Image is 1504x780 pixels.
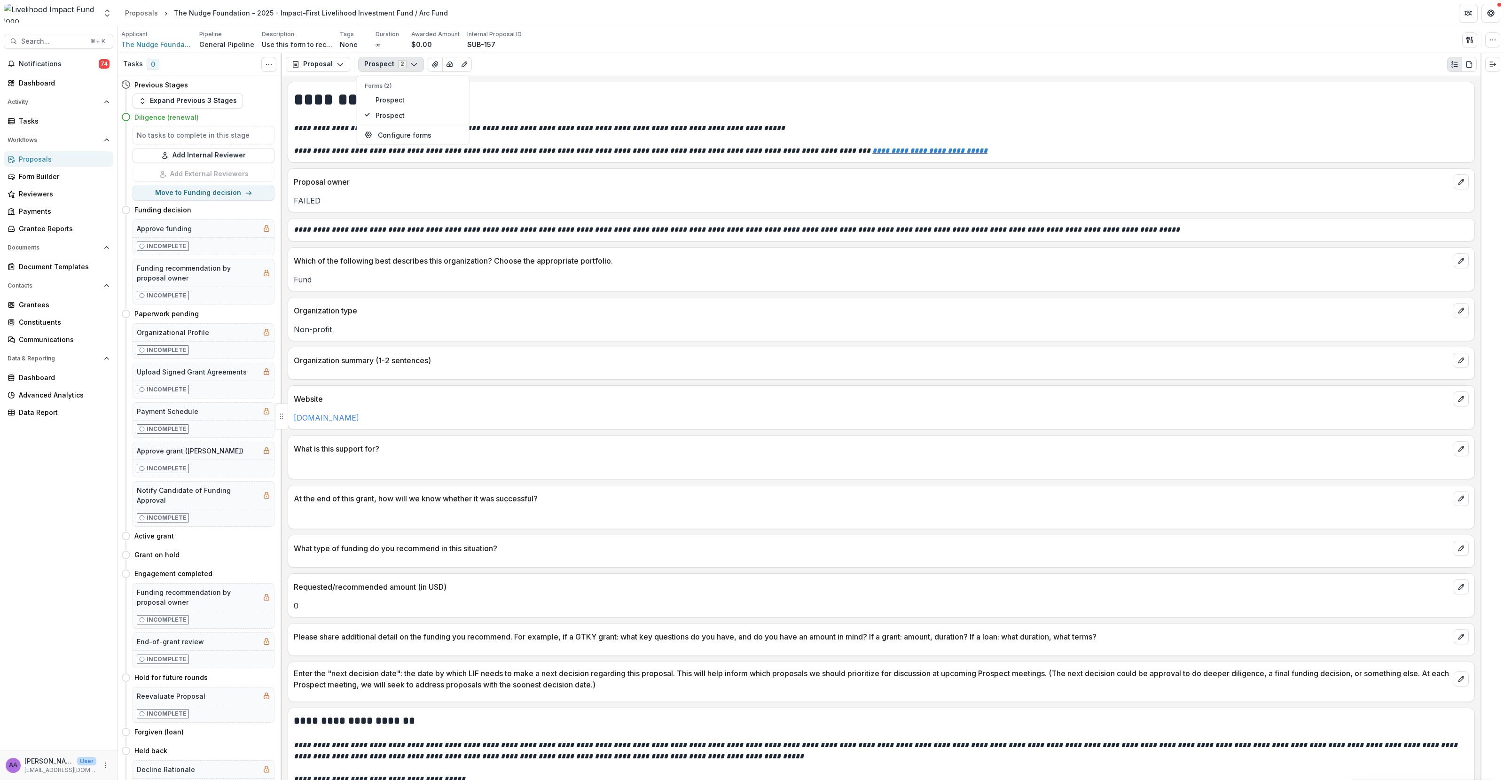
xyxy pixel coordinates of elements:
[4,259,113,274] a: Document Templates
[376,94,462,104] span: Prospect
[134,309,199,319] h4: Paperwork pending
[262,30,294,39] p: Description
[294,413,359,422] a: [DOMAIN_NAME]
[134,569,212,578] h4: Engagement completed
[294,195,1469,206] p: FAILED
[147,655,187,663] p: Incomplete
[99,59,110,69] span: 74
[77,757,96,765] p: User
[4,297,113,312] a: Grantees
[1454,491,1469,506] button: edit
[137,130,270,140] h5: No tasks to complete in this stage
[467,39,495,49] p: SUB-157
[4,75,113,91] a: Dashboard
[1454,174,1469,189] button: edit
[134,727,184,737] h4: Forgiven (loan)
[294,443,1450,454] p: What is this support for?
[134,112,199,122] h4: Diligence (renewal)
[147,242,187,250] p: Incomplete
[1447,57,1462,72] button: Plaintext view
[1454,391,1469,406] button: edit
[19,407,106,417] div: Data Report
[1454,629,1469,644] button: edit
[134,205,191,215] h4: Funding decision
[9,762,17,768] div: Aude Anquetil
[19,317,106,327] div: Constituents
[4,314,113,330] a: Constituents
[19,390,106,400] div: Advanced Analytics
[134,746,167,756] h4: Held back
[1454,671,1469,686] button: edit
[1454,441,1469,456] button: edit
[4,186,113,202] a: Reviewers
[147,346,187,354] p: Incomplete
[19,262,106,272] div: Document Templates
[19,335,106,344] div: Communications
[21,38,85,46] span: Search...
[340,30,354,39] p: Tags
[4,278,113,293] button: Open Contacts
[199,30,222,39] p: Pipeline
[101,4,114,23] button: Open entity switcher
[137,691,205,701] h5: Reevaluate Proposal
[137,587,259,607] h5: Funding recommendation by proposal owner
[1481,4,1500,23] button: Get Help
[137,224,192,234] h5: Approve funding
[4,169,113,184] a: Form Builder
[137,367,247,377] h5: Upload Signed Grant Agreements
[88,36,107,47] div: ⌘ + K
[365,81,462,90] p: Forms (2)
[1454,353,1469,368] button: edit
[4,351,113,366] button: Open Data & Reporting
[121,30,148,39] p: Applicant
[1454,579,1469,594] button: edit
[137,764,195,774] h5: Decline Rationale
[467,30,522,39] p: Internal Proposal ID
[19,373,106,382] div: Dashboard
[121,6,452,20] nav: breadcrumb
[174,8,448,18] div: The Nudge Foundation - 2025 - Impact-First Livelihood Investment Fund / Arc Fund
[286,57,350,72] button: Proposal
[199,39,254,49] p: General Pipeline
[8,355,100,362] span: Data & Reporting
[24,756,73,766] p: [PERSON_NAME]
[4,370,113,385] a: Dashboard
[376,30,399,39] p: Duration
[4,221,113,236] a: Grantee Reports
[4,240,113,255] button: Open Documents
[4,94,113,109] button: Open Activity
[137,485,259,505] h5: Notify Candidate of Funding Approval
[358,57,424,72] button: Prospect2
[411,30,460,39] p: Awarded Amount
[147,291,187,300] p: Incomplete
[4,34,113,49] button: Search...
[134,531,174,541] h4: Active grant
[147,710,187,718] p: Incomplete
[19,300,106,310] div: Grantees
[1454,253,1469,268] button: edit
[147,514,187,522] p: Incomplete
[261,57,276,72] button: Toggle View Cancelled Tasks
[147,616,187,624] p: Incomplete
[133,167,274,182] button: Add External Reviewers
[133,148,274,163] button: Add Internal Reviewer
[457,57,472,72] button: Edit as form
[19,60,99,68] span: Notifications
[147,59,159,70] span: 0
[147,385,187,394] p: Incomplete
[4,133,113,148] button: Open Workflows
[121,39,192,49] a: The Nudge Foundation
[294,255,1450,266] p: Which of the following best describes this organization? Choose the appropriate portfolio.
[1459,4,1478,23] button: Partners
[294,631,1450,642] p: Please share additional detail on the funding you recommend. For example, if a GTKY grant: what k...
[262,39,332,49] p: Use this form to record information about a Fund, Special Projects, or Research/Ecosystem/Regrant...
[294,176,1450,187] p: Proposal owner
[376,39,380,49] p: ∞
[137,328,209,337] h5: Organizational Profile
[8,99,100,105] span: Activity
[294,355,1450,366] p: Organization summary (1-2 sentences)
[100,760,111,771] button: More
[428,57,443,72] button: View Attached Files
[134,550,180,560] h4: Grant on hold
